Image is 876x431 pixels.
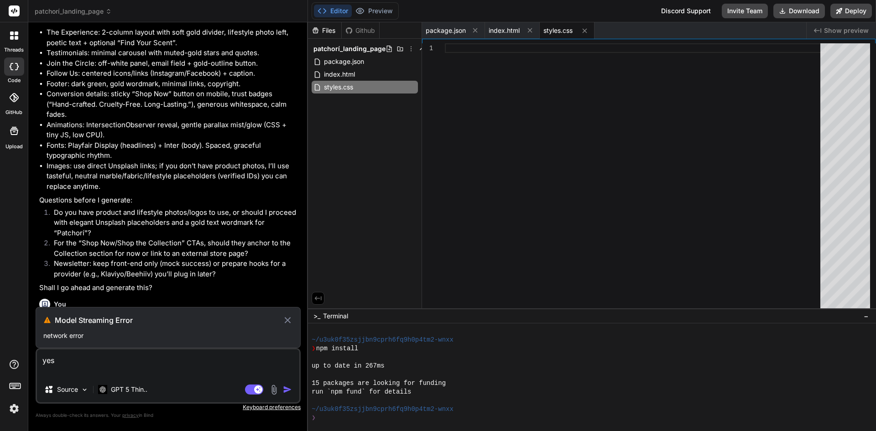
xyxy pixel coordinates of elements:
button: Editor [314,5,352,17]
span: ❯ [312,344,316,353]
img: Pick Models [81,386,89,394]
label: Upload [5,143,23,151]
button: Download [773,4,825,18]
span: 15 packages are looking for funding [312,379,446,388]
span: styles.css [323,82,354,93]
img: icon [283,385,292,394]
img: attachment [269,384,279,395]
span: Terminal [323,312,348,321]
li: Do you have product and lifestyle photos/logos to use, or should I proceed with elegant Unsplash ... [47,208,299,239]
p: Source [57,385,78,394]
span: styles.css [543,26,573,35]
span: patchorí_landing_page [313,44,386,53]
span: package.json [323,56,365,67]
textarea: yes [37,349,299,377]
span: run `npm fund` for details [312,388,411,396]
p: network error [43,331,293,340]
span: privacy [122,412,139,418]
li: Conversion details: sticky “Shop Now” button on mobile, trust badges (“Hand-crafted. Cruelty-Free... [47,89,299,120]
li: Images: use direct Unsplash links; if you don’t have product photos, I’ll use tasteful, neutral m... [47,161,299,192]
div: Github [342,26,379,35]
div: Files [308,26,341,35]
label: threads [4,46,24,54]
span: ~/u3uk0f35zsjjbn9cprh6fq9h0p4tm2-wnxx [312,405,454,414]
span: up to date in 267ms [312,362,385,370]
p: Keyboard preferences [36,404,301,411]
span: >_ [313,312,320,321]
span: package.json [426,26,466,35]
button: Invite Team [722,4,768,18]
li: The Experience: 2-column layout with soft gold divider, lifestyle photo left, poetic text + optio... [47,27,299,48]
li: For the “Shop Now/Shop the Collection” CTAs, should they anchor to the Collection section for now... [47,238,299,259]
button: Deploy [830,4,872,18]
span: index.html [323,69,356,80]
label: code [8,77,21,84]
p: Shall I go ahead and generate this? [39,283,299,293]
span: − [864,312,869,321]
span: ❯ [312,414,316,422]
span: Show preview [824,26,869,35]
p: GPT 5 Thin.. [111,385,147,394]
button: Preview [352,5,396,17]
li: Animations: IntersectionObserver reveal, gentle parallax mist/glow (CSS + tiny JS, low CPU). [47,120,299,140]
h3: Model Streaming Error [55,315,282,326]
li: Follow Us: centered icons/links (Instagram/Facebook) + caption. [47,68,299,79]
div: Discord Support [656,4,716,18]
span: ~/u3uk0f35zsjjbn9cprh6fq9h0p4tm2-wnxx [312,336,454,344]
span: patchorí_landing_page [35,7,112,16]
span: npm install [316,344,358,353]
h6: You [54,300,66,309]
li: Testimonials: minimal carousel with muted-gold stars and quotes. [47,48,299,58]
button: − [862,309,871,323]
img: GPT 5 Thinking High [98,385,107,394]
img: settings [6,401,22,416]
div: 1 [422,43,433,53]
label: GitHub [5,109,22,116]
li: Join the Circle: off-white panel, email field + gold-outline button. [47,58,299,69]
li: Fonts: Playfair Display (headlines) + Inter (body). Spaced, graceful typographic rhythm. [47,140,299,161]
li: Newsletter: keep front-end only (mock success) or prepare hooks for a provider (e.g., Klaviyo/Bee... [47,259,299,279]
span: index.html [489,26,520,35]
li: Footer: dark green, gold wordmark, minimal links, copyright. [47,79,299,89]
p: Questions before I generate: [39,195,299,206]
p: Always double-check its answers. Your in Bind [36,411,301,420]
